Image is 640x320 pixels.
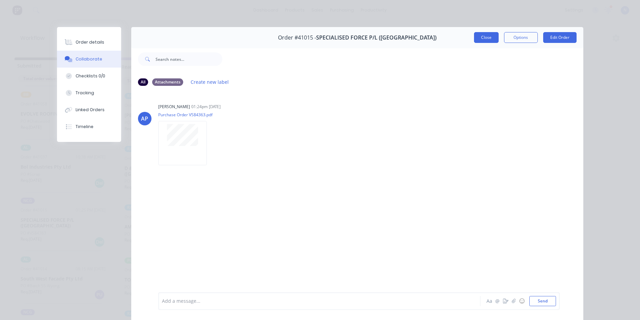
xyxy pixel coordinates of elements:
button: @ [494,297,502,305]
button: Create new label [187,77,232,87]
button: Collaborate [57,51,121,68]
button: ☺ [518,297,526,305]
button: Options [504,32,538,43]
div: All [138,78,148,86]
div: 01:24pm [DATE] [191,104,221,110]
button: Close [474,32,499,43]
input: Search notes... [156,52,222,66]
div: Order details [76,39,104,45]
div: Linked Orders [76,107,105,113]
button: Edit Order [543,32,577,43]
div: Checklists 0/0 [76,73,105,79]
p: Purchase Order VS84363.pdf [158,112,214,118]
div: Collaborate [76,56,102,62]
button: Timeline [57,118,121,135]
div: [PERSON_NAME] [158,104,190,110]
span: SPECIALISED FORCE P/L ([GEOGRAPHIC_DATA]) [316,34,437,41]
button: Tracking [57,84,121,101]
div: Tracking [76,90,94,96]
button: Checklists 0/0 [57,68,121,84]
div: AP [141,115,148,123]
button: Order details [57,34,121,51]
button: Linked Orders [57,101,121,118]
div: Timeline [76,124,93,130]
div: Attachments [152,78,183,86]
span: Order #41015 - [278,34,316,41]
button: Send [529,296,556,306]
button: Aa [485,297,494,305]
